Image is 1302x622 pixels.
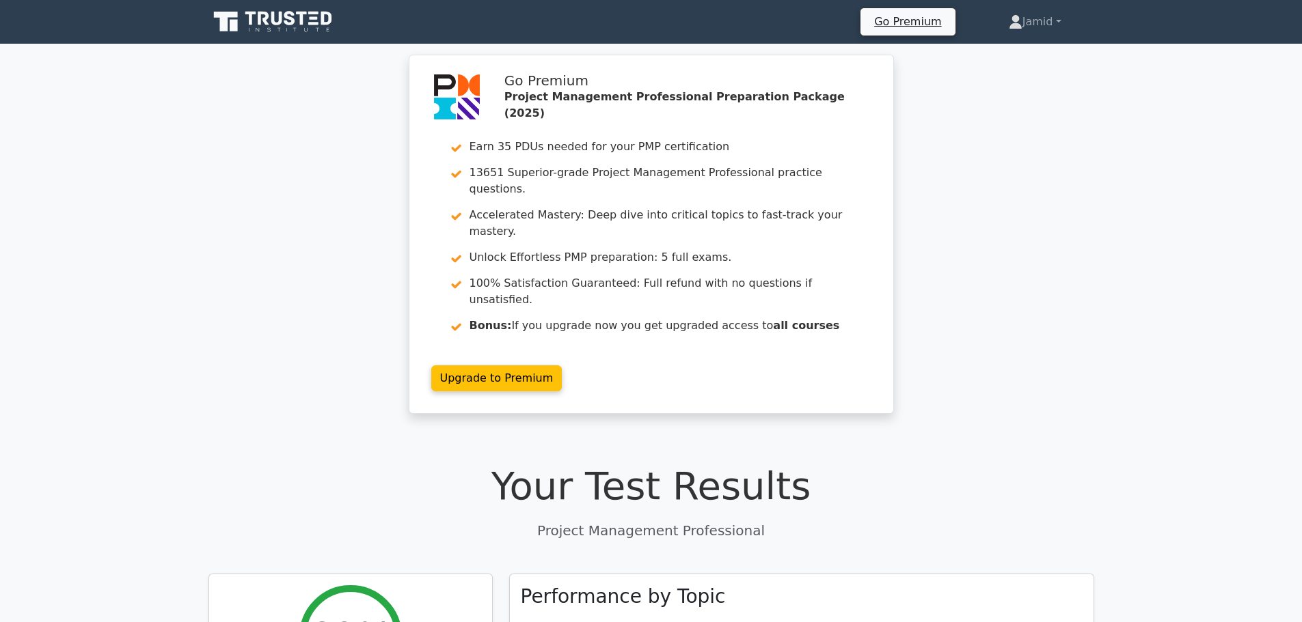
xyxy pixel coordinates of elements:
a: Go Premium [866,12,949,31]
a: Jamid [976,8,1094,36]
p: Project Management Professional [208,520,1094,541]
h3: Performance by Topic [521,585,726,608]
h1: Your Test Results [208,463,1094,509]
a: Upgrade to Premium [431,365,562,391]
